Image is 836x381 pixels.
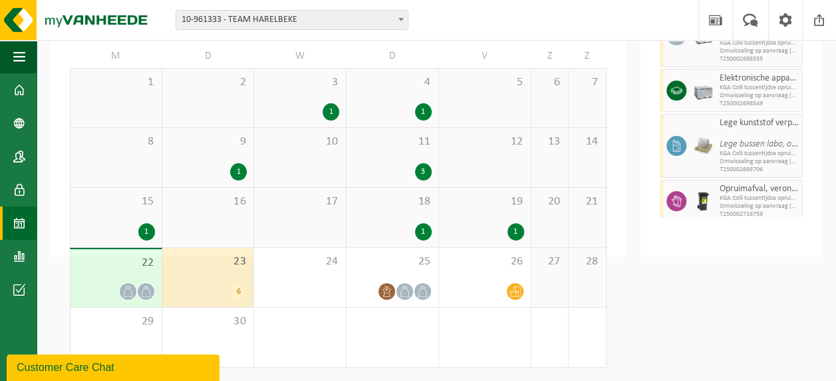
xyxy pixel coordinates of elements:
span: T250002698706 [720,166,799,174]
span: 6 [538,75,561,90]
span: Omwisseling op aanvraag (excl. voorrijkost) [720,202,799,210]
td: V [439,44,531,68]
span: Omwisseling op aanvraag (excl. voorrijkost) [720,158,799,166]
span: KGA Colli tussentijdse opruiming [720,84,799,92]
span: 13 [538,135,561,149]
span: 28 [575,254,599,269]
span: 27 [538,254,561,269]
span: KGA Colli tussentijdse opruiming [720,194,799,202]
div: 1 [415,223,432,240]
span: 5 [446,75,524,90]
td: Z [569,44,607,68]
div: 3 [415,163,432,181]
span: 2 [169,75,247,90]
td: Z [531,44,569,68]
span: 10 [261,135,339,149]
div: 1 [138,223,155,240]
span: Lege kunststof verpakkingen van gevaarlijke stoffen [720,118,799,129]
span: T250002716759 [720,210,799,218]
span: 10-961333 - TEAM HARELBEKE [176,10,408,30]
span: Opruimafval, verontreinigd met olie [720,184,799,194]
span: 19 [446,194,524,209]
span: 8 [77,135,155,149]
div: 1 [415,103,432,121]
div: 1 [323,103,339,121]
td: W [254,44,347,68]
div: 1 [230,163,247,181]
span: 18 [353,194,432,209]
span: 3 [261,75,339,90]
img: PB-LB-0680-HPE-GY-11 [693,81,713,101]
span: 9 [169,135,247,149]
span: 29 [77,314,155,329]
span: Omwisseling op aanvraag (excl. voorrijkost) [720,47,799,55]
span: KGA Colli tussentijdse opruiming [720,39,799,47]
td: D [162,44,255,68]
span: 24 [261,254,339,269]
div: 6 [230,283,247,300]
img: LP-PA-00000-WDN-11 [693,136,713,156]
span: 12 [446,135,524,149]
span: 11 [353,135,432,149]
span: 21 [575,194,599,209]
span: 1 [77,75,155,90]
span: 26 [446,254,524,269]
span: Omwisseling op aanvraag (excl. voorrijkost) [720,92,799,100]
iframe: chat widget [7,352,222,381]
span: 20 [538,194,561,209]
td: M [70,44,162,68]
div: 1 [507,223,524,240]
span: Elektronische apparatuur - overige (OVE) [720,73,799,84]
span: 10-961333 - TEAM HARELBEKE [176,11,408,29]
span: 7 [575,75,599,90]
span: 15 [77,194,155,209]
span: 22 [77,256,155,270]
span: T250002698549 [720,100,799,108]
span: T250002698555 [720,55,799,63]
td: D [347,44,439,68]
span: 4 [353,75,432,90]
span: 23 [169,254,247,269]
span: 17 [261,194,339,209]
span: KGA Colli tussentijdse opruiming [720,150,799,158]
span: 16 [169,194,247,209]
img: WB-0240-HPE-BK-01 [693,191,713,211]
span: 30 [169,314,247,329]
i: Lege bussen labo, olie, ... [720,139,810,149]
span: 25 [353,254,432,269]
span: 14 [575,135,599,149]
